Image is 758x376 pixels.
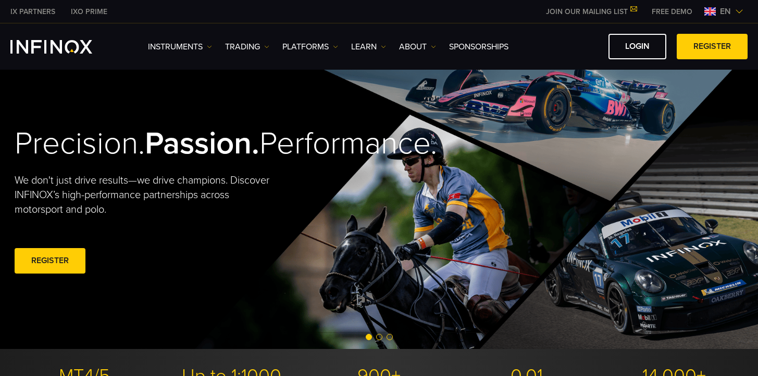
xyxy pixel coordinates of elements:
span: Go to slide 2 [376,334,382,340]
span: en [716,5,735,18]
h2: Precision. Performance. [15,125,343,163]
a: JOIN OUR MAILING LIST [538,7,644,16]
a: REGISTER [677,34,748,59]
a: SPONSORSHIPS [449,41,508,53]
a: PLATFORMS [282,41,338,53]
a: LOGIN [608,34,666,59]
span: Go to slide 1 [366,334,372,340]
a: Instruments [148,41,212,53]
a: ABOUT [399,41,436,53]
a: INFINOX [63,6,115,17]
a: Learn [351,41,386,53]
a: INFINOX [3,6,63,17]
p: We don't just drive results—we drive champions. Discover INFINOX’s high-performance partnerships ... [15,173,277,217]
a: INFINOX MENU [644,6,700,17]
a: REGISTER [15,248,85,274]
span: Go to slide 3 [387,334,393,340]
a: INFINOX Logo [10,40,117,54]
a: TRADING [225,41,269,53]
strong: Passion. [145,125,259,162]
